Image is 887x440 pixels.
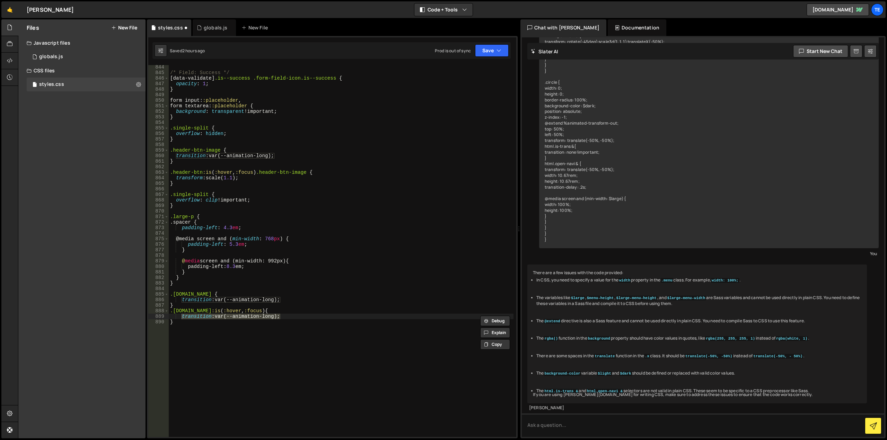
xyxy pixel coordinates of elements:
code: translate(-50%, -50%) [685,354,733,359]
div: globals.js [39,54,63,60]
div: Prod is out of sync [435,48,471,54]
div: 865 [148,181,169,186]
div: 850 [148,98,169,103]
div: 862 [148,164,169,170]
div: 890 [148,319,169,325]
div: 879 [148,258,169,264]
div: 868 [148,197,169,203]
div: 856 [148,131,169,136]
div: 16160/43441.css [27,78,146,91]
code: html.open-navi & [586,389,623,394]
div: 855 [148,125,169,131]
div: 885 [148,291,169,297]
h2: Files [27,24,39,32]
a: Te [871,3,884,16]
code: rgba(255, 255, 255, 1) [705,336,756,341]
code: translate(-50%, - 50%) [753,354,803,359]
button: Code + Tools [414,3,473,16]
button: Save [475,44,509,57]
code: translate [594,354,615,359]
code: $menu-height [586,296,615,300]
div: 866 [148,186,169,192]
div: 860 [148,153,169,159]
div: styles.css [158,24,183,31]
div: 875 [148,236,169,242]
div: 867 [148,192,169,197]
code: rgba(white, 1) [775,336,808,341]
li: There are some spaces in the function in the class. It should be instead of . [536,353,861,359]
div: 874 [148,231,169,236]
code: $dark [619,371,632,376]
code: $light [597,371,612,376]
code: rgba() [544,336,559,341]
div: 849 [148,92,169,98]
li: The and selectors are not valid in plain CSS. These seem to be specific to a CSS preprocessor lik... [536,388,861,394]
div: 854 [148,120,169,125]
div: 870 [148,208,169,214]
div: 883 [148,280,169,286]
button: Start new chat [793,45,848,57]
div: 880 [148,264,169,269]
code: width: 100%; [711,278,739,283]
div: New File [241,24,271,31]
div: 858 [148,142,169,147]
div: 889 [148,314,169,319]
div: 887 [148,303,169,308]
div: 884 [148,286,169,291]
div: Documentation [608,19,666,36]
code: $large-menu-height [616,296,657,300]
div: Chat with [PERSON_NAME] [520,19,606,36]
code: $large-menu-width [667,296,706,300]
div: styles.css [39,81,64,88]
li: The variable and should be defined or replaced with valid color values. [536,370,861,376]
div: 871 [148,214,169,219]
div: 881 [148,269,169,275]
li: The directive is also a Sass feature and cannot be used directly in plain CSS. You need to compil... [536,318,861,324]
div: Javascript files [18,36,146,50]
div: You [541,250,877,257]
div: 845 [148,70,169,75]
div: 863 [148,170,169,175]
div: 872 [148,219,169,225]
code: background [587,336,611,341]
li: In CSS, you need to specify a value for the property in the class. For example, . [536,277,861,283]
div: 886 [148,297,169,303]
div: 877 [148,247,169,253]
code: $large [570,296,585,300]
a: [DOMAIN_NAME] [807,3,869,16]
div: 869 [148,203,169,208]
div: Saved [170,48,205,54]
code: background-color [544,371,581,376]
code: html.is-trans & [544,389,579,394]
div: 888 [148,308,169,314]
div: 852 [148,109,169,114]
button: Copy [480,339,510,350]
code: @extend [544,319,561,324]
div: 882 [148,275,169,280]
div: [PERSON_NAME] [529,405,865,411]
div: 16160/43434.js [27,50,146,64]
h2: Slater AI [531,48,559,55]
div: 844 [148,64,169,70]
div: 859 [148,147,169,153]
code: .menu [661,278,673,283]
button: Explain [480,327,510,338]
div: 878 [148,253,169,258]
button: Debug [480,316,510,326]
div: There are a few issues with the code provided: If you are using [PERSON_NAME][DOMAIN_NAME] for wr... [527,264,867,404]
div: 846 [148,75,169,81]
div: 848 [148,87,169,92]
div: CSS files [18,64,146,78]
div: 876 [148,242,169,247]
div: 2 hours ago [182,48,205,54]
a: 🤙 [1,1,18,18]
div: 864 [148,175,169,181]
li: The function in the property should have color values in quotes, like instead of . [536,335,861,341]
div: globals.js [204,24,228,31]
div: 853 [148,114,169,120]
li: The variables like , , , and are Sass variables and cannot be used directly in plain CSS. You nee... [536,295,861,307]
div: 857 [148,136,169,142]
div: [PERSON_NAME] [27,6,74,14]
code: .x [644,354,650,359]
